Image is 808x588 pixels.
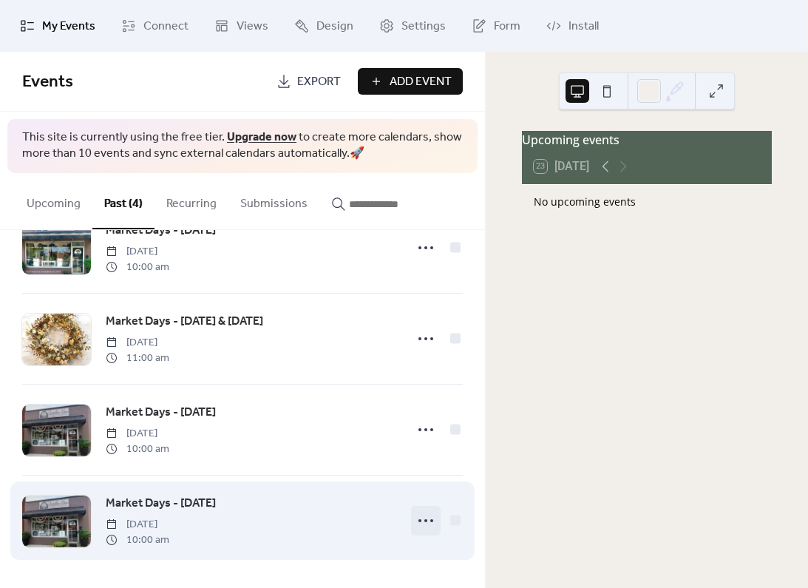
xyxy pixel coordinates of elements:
[228,173,319,228] button: Submissions
[368,6,457,46] a: Settings
[106,495,216,513] span: Market Days - [DATE]
[494,18,520,36] span: Form
[283,6,364,46] a: Design
[15,173,92,228] button: Upcoming
[316,18,353,36] span: Design
[390,73,452,91] span: Add Event
[227,126,296,149] a: Upgrade now
[106,312,263,331] a: Market Days - [DATE] & [DATE]
[92,173,155,229] button: Past (4)
[535,6,610,46] a: Install
[106,426,169,442] span: [DATE]
[358,68,463,95] button: Add Event
[401,18,446,36] span: Settings
[143,18,189,36] span: Connect
[568,18,599,36] span: Install
[22,66,73,98] span: Events
[297,73,341,91] span: Export
[106,404,216,422] span: Market Days - [DATE]
[534,194,760,209] div: No upcoming events
[461,6,532,46] a: Form
[106,313,263,331] span: Market Days - [DATE] & [DATE]
[42,18,95,36] span: My Events
[106,533,169,548] span: 10:00 am
[265,68,352,95] a: Export
[9,6,106,46] a: My Events
[106,335,169,351] span: [DATE]
[106,351,169,366] span: 11:00 am
[106,222,216,240] span: Market Days - [DATE]
[522,131,772,149] div: Upcoming events
[110,6,200,46] a: Connect
[237,18,268,36] span: Views
[106,244,169,260] span: [DATE]
[106,494,216,513] a: Market Days - [DATE]
[106,260,169,275] span: 10:00 am
[106,442,169,457] span: 10:00 am
[106,517,169,533] span: [DATE]
[106,221,216,240] a: Market Days - [DATE]
[203,6,279,46] a: Views
[106,403,216,422] a: Market Days - [DATE]
[155,173,228,228] button: Recurring
[22,129,463,163] span: This site is currently using the free tier. to create more calendars, show more than 10 events an...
